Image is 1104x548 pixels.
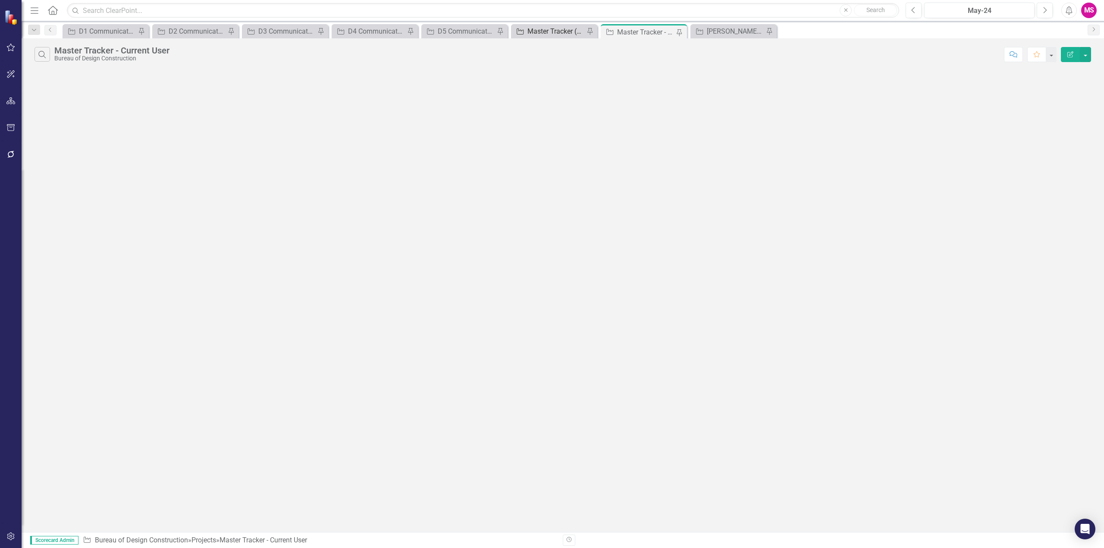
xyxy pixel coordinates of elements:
a: D3 Communications Tracker [244,26,315,37]
div: Open Intercom Messenger [1075,519,1095,539]
div: D2 Communications Tracker [169,26,226,37]
a: Bureau of Design Construction [95,536,188,544]
a: [PERSON_NAME]'s Tracker [693,26,764,37]
div: D1 Communications Tracker [79,26,136,37]
a: Projects [191,536,216,544]
a: D5 Communications Tracker [423,26,495,37]
a: D1 Communications Tracker [65,26,136,37]
a: Master Tracker (External) [513,26,584,37]
div: May-24 [927,6,1032,16]
button: Search [854,4,897,16]
div: Bureau of Design Construction [54,55,169,62]
div: D5 Communications Tracker [438,26,495,37]
span: Scorecard Admin [30,536,78,545]
a: D4 Communications Tracker [334,26,405,37]
div: Master Tracker (External) [527,26,584,37]
button: MS [1081,3,1097,18]
input: Search ClearPoint... [67,3,899,18]
button: May-24 [924,3,1035,18]
a: D2 Communications Tracker [154,26,226,37]
div: » » [83,535,556,545]
div: Master Tracker - Current User [220,536,307,544]
div: Master Tracker - Current User [617,27,674,38]
img: ClearPoint Strategy [3,9,20,25]
div: [PERSON_NAME]'s Tracker [707,26,764,37]
div: D3 Communications Tracker [258,26,315,37]
div: Master Tracker - Current User [54,46,169,55]
div: D4 Communications Tracker [348,26,405,37]
span: Search [866,6,885,13]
